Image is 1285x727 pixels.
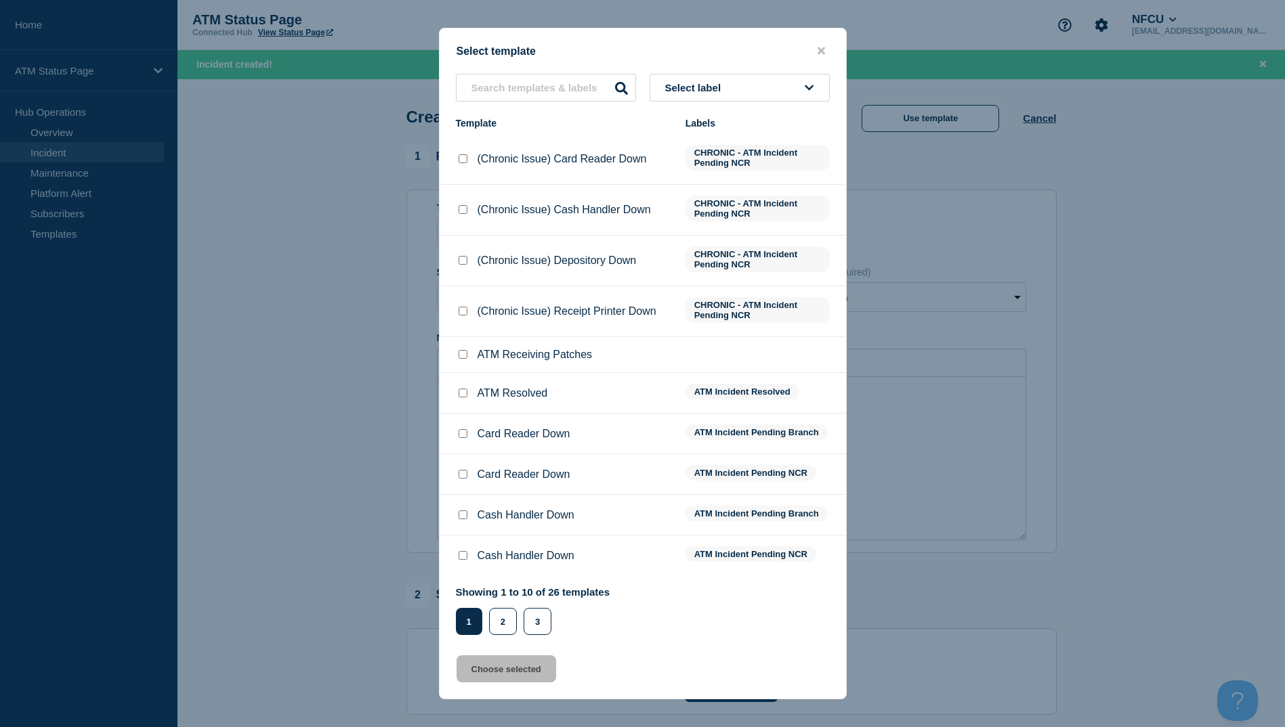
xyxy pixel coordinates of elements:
p: ATM Resolved [478,387,548,399]
button: 3 [524,608,551,635]
p: Card Reader Down [478,428,570,440]
button: Choose selected [457,655,556,682]
span: CHRONIC - ATM Incident Pending NCR [686,246,830,272]
p: Showing 1 to 10 of 26 templates [456,586,610,598]
input: (Chronic Issue) Receipt Printer Down checkbox [459,307,467,315]
input: Cash Handler Down checkbox [459,510,467,519]
input: (Chronic Issue) Depository Down checkbox [459,256,467,265]
button: close button [814,45,829,58]
input: (Chronic Issue) Card Reader Down checkbox [459,154,467,163]
span: CHRONIC - ATM Incident Pending NCR [686,297,830,323]
p: Cash Handler Down [478,509,574,521]
div: Labels [686,118,830,129]
p: Card Reader Down [478,468,570,481]
div: Template [456,118,672,129]
input: Search templates & labels [456,74,636,102]
p: (Chronic Issue) Card Reader Down [478,153,647,165]
div: Select template [440,45,846,58]
span: CHRONIC - ATM Incident Pending NCR [686,196,830,221]
input: (Chronic Issue) Cash Handler Down checkbox [459,205,467,214]
span: ATM Incident Pending Branch [686,424,828,440]
span: ATM Incident Resolved [686,384,799,399]
input: Cash Handler Down checkbox [459,551,467,560]
button: Select label [650,74,830,102]
input: ATM Receiving Patches checkbox [459,350,467,359]
span: ATM Incident Pending NCR [686,465,816,481]
button: 2 [489,608,517,635]
input: ATM Resolved checkbox [459,389,467,397]
button: 1 [456,608,482,635]
input: Card Reader Down checkbox [459,429,467,438]
p: (Chronic Issue) Receipt Printer Down [478,305,656,317]
span: ATM Incident Pending NCR [686,546,816,562]
p: ATM Receiving Patches [478,349,593,361]
span: CHRONIC - ATM Incident Pending NCR [686,145,830,171]
p: Cash Handler Down [478,550,574,562]
p: (Chronic Issue) Cash Handler Down [478,204,651,216]
span: ATM Incident Pending Branch [686,506,828,521]
p: (Chronic Issue) Depository Down [478,255,637,267]
input: Card Reader Down checkbox [459,470,467,479]
span: Select label [665,82,727,93]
